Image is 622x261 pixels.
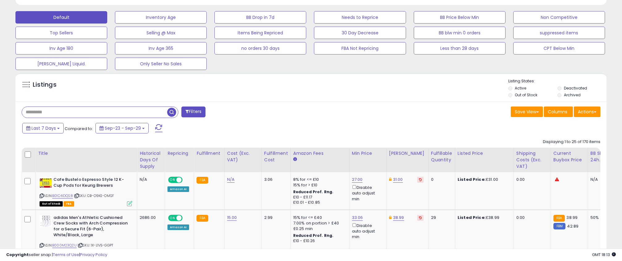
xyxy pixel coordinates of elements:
small: Amazon Fees. [293,157,297,162]
a: 33.06 [352,215,363,221]
span: ON [169,215,176,220]
a: Terms of Use [53,252,79,258]
div: Displaying 1 to 25 of 170 items [543,139,600,145]
button: Inv Age 180 [15,42,107,54]
div: Current Buybox Price [553,150,585,163]
div: Amazon Fees [293,150,347,157]
a: B01C4IDQS8 [52,193,73,198]
button: BB Drop in 7d [214,11,306,24]
button: Columns [544,107,573,117]
div: Fulfillment Cost [264,150,288,163]
span: 2025-10-7 18:13 GMT [592,252,616,258]
label: Archived [564,92,581,98]
small: FBA [197,177,208,184]
span: Last 7 Days [32,125,56,131]
span: OFF [182,177,192,183]
span: FBA [64,201,74,207]
div: Listed Price [458,150,511,157]
a: 15.00 [227,215,237,221]
span: Compared to: [65,126,93,132]
span: Columns [548,109,567,115]
a: 27.00 [352,176,363,183]
strong: Copyright [6,252,29,258]
button: Last 7 Days [22,123,64,133]
img: 514aX0+9b6L._SL40_.jpg [40,177,52,189]
button: Items Being Repriced [214,27,306,39]
div: 3.06 [264,177,286,182]
button: Non Competitive [513,11,605,24]
div: [PERSON_NAME] [389,150,426,157]
small: FBM [553,223,565,229]
small: FBA [197,215,208,222]
div: £10 - £10.26 [293,238,345,244]
b: Cafe Bustelo Espresso Style 12 K-Cup Pods for Keurig Brewers [53,177,129,190]
button: Filters [181,107,205,117]
div: 2686.00 [140,215,160,220]
button: Less than 28 days [414,42,506,54]
div: Min Price [352,150,384,157]
button: BB Price Below Min [414,11,506,24]
a: N/A [227,176,235,183]
b: Listed Price: [458,215,486,220]
button: FBA Not Repricing [314,42,406,54]
a: 31.00 [393,176,403,183]
div: Title [38,150,134,157]
span: Sep-23 - Sep-29 [105,125,141,131]
button: no orders 30 days [214,42,306,54]
button: suppressed items [513,27,605,39]
label: Active [515,85,526,91]
div: £0.25 min [293,226,345,232]
div: £10 - £11.17 [293,195,345,200]
div: 0.00 [516,177,546,182]
span: | SKU: CB-O9KE-OMSF [74,193,114,198]
div: 15% for > £10 [293,182,345,188]
div: 15% for <= £40 [293,215,345,220]
div: Cost (Exc. VAT) [227,150,259,163]
a: 38.99 [393,215,404,221]
b: Listed Price: [458,176,486,182]
span: 42.89 [567,223,578,229]
span: All listings that are currently out of stock and unavailable for purchase on Amazon [40,201,63,207]
div: Disable auto adjust min [352,222,382,240]
div: 50% [590,215,611,220]
b: adidas Men's Athletic Cushioned Crew Socks with Arch Compression for a Secure Fit (6-Pair), White... [53,215,129,239]
button: Sep-23 - Sep-29 [95,123,149,133]
div: Repricing [167,150,191,157]
label: Deactivated [564,85,587,91]
b: Reduced Prof. Rng. [293,233,334,238]
div: 7.00% on portion > £40 [293,220,345,226]
div: 2.99 [264,215,286,220]
div: N/A [590,177,611,182]
div: Disable auto adjust min [352,184,382,202]
button: Only Seller No Sales [115,58,207,70]
h5: Listings [33,80,57,89]
div: Amazon AI [167,186,189,192]
div: 0 [431,177,450,182]
button: Needs to Reprice [314,11,406,24]
button: Selling @ Max [115,27,207,39]
button: 30 Day Decrease [314,27,406,39]
p: Listing States: [508,78,607,84]
button: [PERSON_NAME] Liquid. [15,58,107,70]
span: 38.99 [566,215,578,220]
div: 8% for <= £10 [293,177,345,182]
b: Reduced Prof. Rng. [293,189,334,194]
button: BB blw min 0 orders [414,27,506,39]
button: Inventory Age [115,11,207,24]
a: Privacy Policy [80,252,107,258]
button: Actions [574,107,600,117]
div: Fulfillable Quantity [431,150,452,163]
button: Save View [511,107,543,117]
button: CPT Below Min [513,42,605,54]
button: Top Sellers [15,27,107,39]
div: seller snap | | [6,252,107,258]
div: 29 [431,215,450,220]
div: £31.00 [458,177,509,182]
span: ON [169,177,176,183]
div: £10.01 - £10.85 [293,200,345,205]
small: FBA [553,215,565,222]
label: Out of Stock [515,92,537,98]
div: BB Share 24h. [590,150,613,163]
span: OFF [182,215,192,220]
div: ASIN: [40,177,132,206]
